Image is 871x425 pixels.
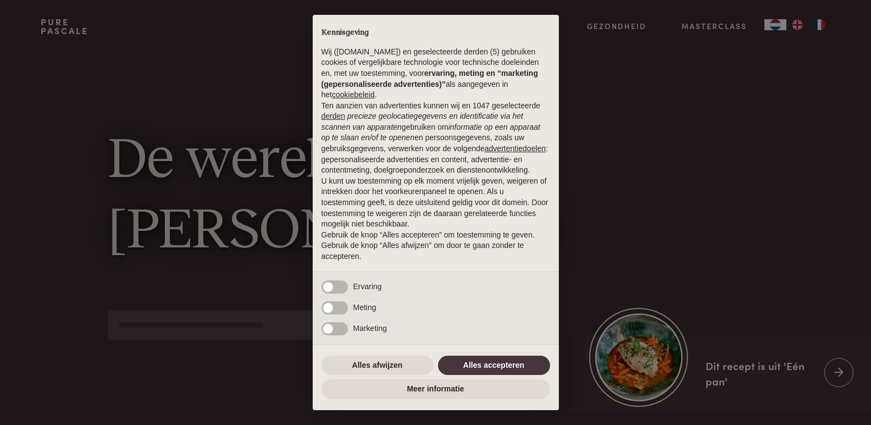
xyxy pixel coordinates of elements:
[321,28,550,38] h2: Kennisgeving
[321,356,434,376] button: Alles afwijzen
[321,379,550,399] button: Meer informatie
[321,47,550,101] p: Wij ([DOMAIN_NAME]) en geselecteerde derden (5) gebruiken cookies of vergelijkbare technologie vo...
[332,90,375,99] a: cookiebeleid
[438,356,550,376] button: Alles accepteren
[485,143,546,154] button: advertentiedoelen
[321,69,538,89] strong: ervaring, meting en “marketing (gepersonaliseerde advertenties)”
[353,282,382,291] span: Ervaring
[353,303,376,312] span: Meting
[321,230,550,262] p: Gebruik de knop “Alles accepteren” om toestemming te geven. Gebruik de knop “Alles afwijzen” om d...
[321,112,523,131] em: precieze geolocatiegegevens en identificatie via het scannen van apparaten
[321,176,550,230] p: U kunt uw toestemming op elk moment vrijelijk geven, weigeren of intrekken door het voorkeurenpan...
[321,101,550,176] p: Ten aanzien van advertenties kunnen wij en 1047 geselecteerde gebruiken om en persoonsgegevens, z...
[353,324,387,333] span: Marketing
[321,123,541,142] em: informatie op een apparaat op te slaan en/of te openen
[321,111,346,122] button: derden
